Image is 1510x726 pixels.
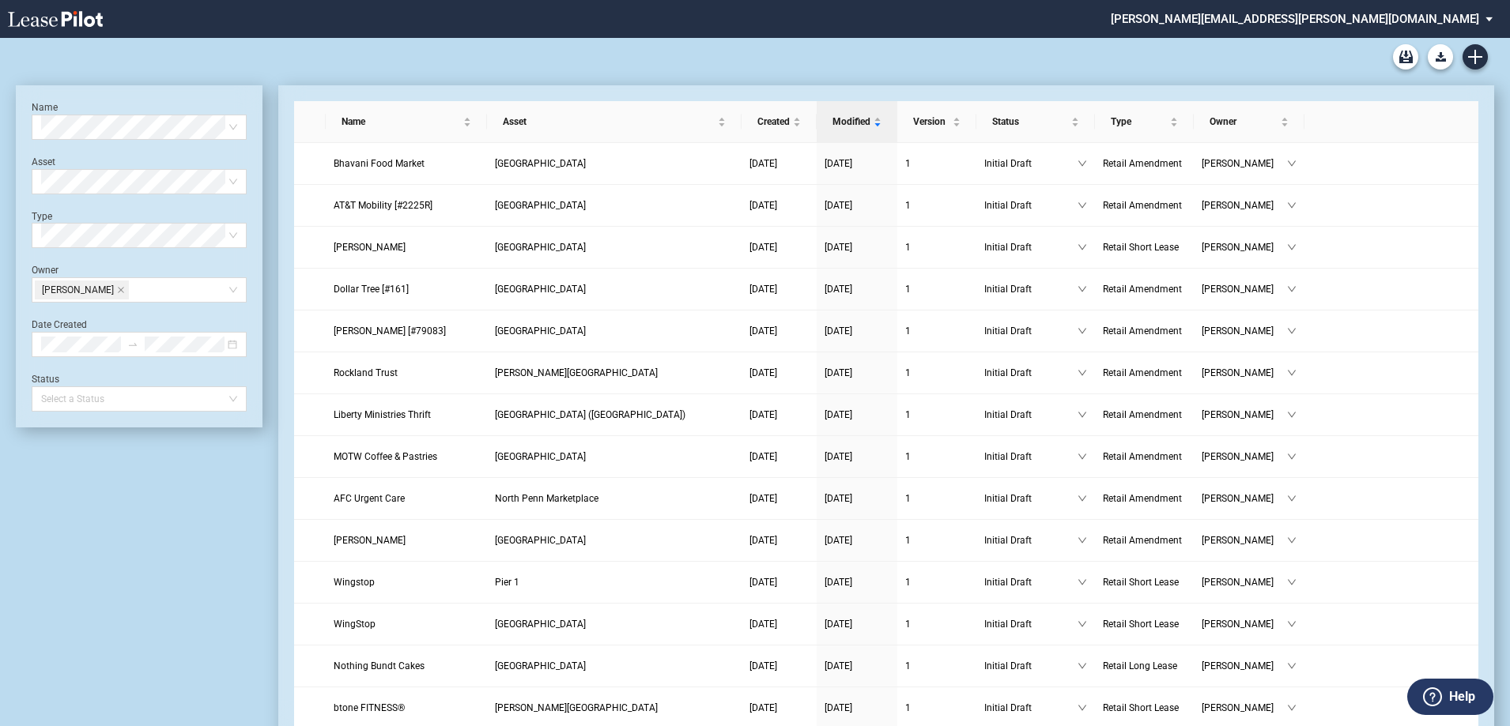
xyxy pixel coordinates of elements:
[905,323,968,339] a: 1
[825,660,852,671] span: [DATE]
[984,156,1078,171] span: Initial Draft
[1103,156,1186,171] a: Retail Amendment
[1194,101,1304,143] th: Owner
[495,532,734,548] a: [GEOGRAPHIC_DATA]
[334,281,480,297] a: Dollar Tree [#161]
[749,239,809,255] a: [DATE]
[992,114,1068,130] span: Status
[1287,703,1297,713] span: down
[1423,44,1458,70] md-menu: Download Blank Form List
[984,658,1078,674] span: Initial Draft
[495,574,734,590] a: Pier 1
[1202,616,1287,632] span: [PERSON_NAME]
[1449,687,1475,707] label: Help
[749,365,809,381] a: [DATE]
[905,658,968,674] a: 1
[1103,491,1186,506] a: Retail Amendment
[749,451,777,462] span: [DATE]
[1103,281,1186,297] a: Retail Amendment
[334,702,405,713] span: btone FITNESS®
[334,532,480,548] a: [PERSON_NAME]
[1202,239,1287,255] span: [PERSON_NAME]
[749,197,809,213] a: [DATE]
[825,367,852,378] span: [DATE]
[1210,114,1278,130] span: Owner
[1103,532,1186,548] a: Retail Amendment
[1078,201,1087,210] span: down
[905,577,911,588] span: 1
[984,365,1078,381] span: Initial Draft
[1103,493,1182,504] span: Retail Amendment
[825,451,852,462] span: [DATE]
[749,619,777,630] span: [DATE]
[905,365,968,381] a: 1
[749,281,809,297] a: [DATE]
[984,491,1078,506] span: Initial Draft
[334,493,405,504] span: AFC Urgent Care
[334,365,480,381] a: Rockland Trust
[334,451,437,462] span: MOTW Coffee & Pastries
[1103,284,1182,295] span: Retail Amendment
[1202,407,1287,423] span: [PERSON_NAME]
[1103,242,1179,253] span: Retail Short Lease
[749,616,809,632] a: [DATE]
[749,449,809,465] a: [DATE]
[905,367,911,378] span: 1
[749,156,809,171] a: [DATE]
[1287,201,1297,210] span: down
[825,284,852,295] span: [DATE]
[495,325,586,337] span: Fox Run Shopping Center
[1078,619,1087,629] span: down
[825,491,889,506] a: [DATE]
[1103,660,1177,671] span: Retail Long Lease
[495,323,734,339] a: [GEOGRAPHIC_DATA]
[905,281,968,297] a: 1
[495,281,734,297] a: [GEOGRAPHIC_DATA]
[1202,156,1287,171] span: [PERSON_NAME]
[749,200,777,211] span: [DATE]
[342,114,461,130] span: Name
[825,156,889,171] a: [DATE]
[495,239,734,255] a: [GEOGRAPHIC_DATA]
[984,407,1078,423] span: Initial Draft
[495,158,586,169] span: Old Bridge Gateway SC
[825,158,852,169] span: [DATE]
[749,325,777,337] span: [DATE]
[984,574,1078,590] span: Initial Draft
[825,532,889,548] a: [DATE]
[495,451,586,462] span: Tinley Park Plaza
[495,407,734,423] a: [GEOGRAPHIC_DATA] ([GEOGRAPHIC_DATA])
[1103,407,1186,423] a: Retail Amendment
[749,577,777,588] span: [DATE]
[334,158,425,169] span: Bhavani Food Market
[825,409,852,420] span: [DATE]
[495,242,586,253] span: Seacoast Shopping Center
[984,239,1078,255] span: Initial Draft
[1103,619,1179,630] span: Retail Short Lease
[905,660,911,671] span: 1
[495,449,734,465] a: [GEOGRAPHIC_DATA]
[1078,452,1087,461] span: down
[495,660,586,671] span: Stratford Square
[495,491,734,506] a: North Penn Marketplace
[984,197,1078,213] span: Initial Draft
[495,493,598,504] span: North Penn Marketplace
[905,702,911,713] span: 1
[1287,159,1297,168] span: down
[334,323,480,339] a: [PERSON_NAME] [#79083]
[749,367,777,378] span: [DATE]
[749,574,809,590] a: [DATE]
[42,281,114,299] span: [PERSON_NAME]
[1287,326,1297,336] span: down
[757,114,790,130] span: Created
[825,702,852,713] span: [DATE]
[1095,101,1194,143] th: Type
[749,323,809,339] a: [DATE]
[905,197,968,213] a: 1
[334,284,409,295] span: Dollar Tree [#161]
[334,242,406,253] span: Diwan Zane
[495,197,734,213] a: [GEOGRAPHIC_DATA]
[1103,702,1179,713] span: Retail Short Lease
[334,660,425,671] span: Nothing Bundt Cakes
[334,658,480,674] a: Nothing Bundt Cakes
